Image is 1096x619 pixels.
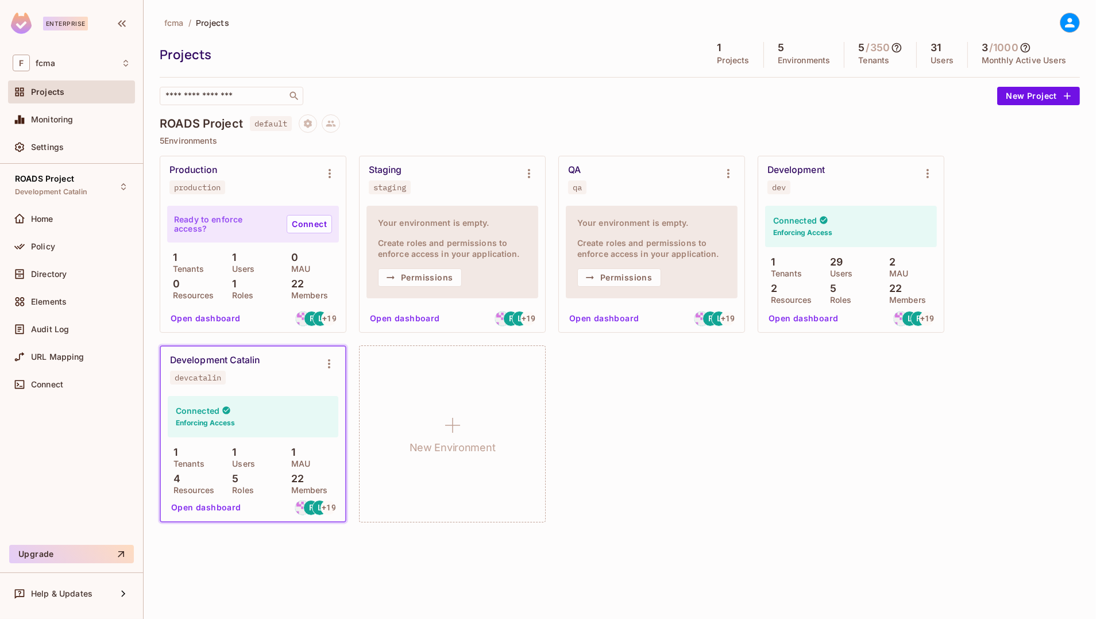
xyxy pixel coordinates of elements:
[31,270,67,279] span: Directory
[378,268,462,287] button: Permissions
[226,447,236,458] p: 1
[285,278,304,290] p: 22
[509,314,514,322] span: R
[285,291,328,300] p: Members
[577,268,661,287] button: Permissions
[170,355,260,366] div: Development Catalin
[226,459,255,468] p: Users
[36,59,55,68] span: Workspace: fcma
[883,295,926,305] p: Members
[920,314,934,322] span: + 19
[717,42,721,53] h5: 1
[767,164,825,176] div: Development
[573,183,582,192] div: qa
[285,252,298,263] p: 0
[721,314,735,322] span: + 19
[188,17,191,28] li: /
[764,309,843,328] button: Open dashboard
[176,418,235,428] h6: Enforcing Access
[765,269,802,278] p: Tenants
[997,87,1080,105] button: New Project
[373,183,406,192] div: staging
[285,459,310,468] p: MAU
[378,237,527,259] h4: Create roles and permissions to enforce access in your application.
[174,215,277,233] p: Ready to enforce access?
[318,352,341,375] button: Environment settings
[31,214,53,224] span: Home
[31,242,55,251] span: Policy
[164,17,184,28] span: fcma
[708,314,713,322] span: R
[285,447,295,458] p: 1
[43,17,88,30] div: Enterprise
[168,459,204,468] p: Tenants
[31,87,64,97] span: Projects
[167,252,177,263] p: 1
[908,314,912,322] span: L
[226,291,254,300] p: Roles
[931,42,941,53] h5: 31
[285,486,328,495] p: Members
[369,164,402,176] div: Staging
[518,162,541,185] button: Environment settings
[160,117,243,130] h4: ROADS Project
[410,439,496,456] h1: New Environment
[577,217,726,228] h4: Your environment is empty.
[577,237,726,259] h4: Create roles and permissions to enforce access in your application.
[717,56,749,65] p: Projects
[31,143,64,152] span: Settings
[174,183,221,192] div: production
[894,312,908,326] img: catalin.tomescu@e-farmcredit.com
[31,589,92,598] span: Help & Updates
[226,252,236,263] p: 1
[310,314,315,322] span: R
[15,174,74,183] span: ROADS Project
[824,295,852,305] p: Roles
[522,314,535,322] span: + 19
[858,42,865,53] h5: 5
[318,503,322,512] span: L
[296,312,310,326] img: catalin.tomescu@e-farmcredit.com
[883,269,908,278] p: MAU
[9,545,134,563] button: Upgrade
[285,264,310,274] p: MAU
[858,56,889,65] p: Tenants
[226,473,238,485] p: 5
[773,228,832,238] h6: Enforcing Access
[168,486,214,495] p: Resources
[176,405,219,416] h4: Connected
[31,115,74,124] span: Monitoring
[866,42,890,53] h5: / 350
[167,278,180,290] p: 0
[883,256,896,268] p: 2
[167,291,214,300] p: Resources
[318,314,323,322] span: L
[168,473,180,485] p: 4
[166,309,245,328] button: Open dashboard
[175,373,221,382] div: devcatalin
[989,42,1018,53] h5: / 1000
[226,278,236,290] p: 1
[518,314,522,322] span: L
[31,325,69,334] span: Audit Log
[378,217,527,228] h4: Your environment is empty.
[226,486,254,495] p: Roles
[287,215,332,233] a: Connect
[694,312,709,326] img: catalin.tomescu@e-farmcredit.com
[167,264,204,274] p: Tenants
[13,55,30,71] span: F
[778,56,831,65] p: Environments
[226,264,255,274] p: Users
[773,215,817,226] h4: Connected
[778,42,784,53] h5: 5
[168,447,177,458] p: 1
[318,162,341,185] button: Environment settings
[250,116,292,131] span: default
[167,498,246,517] button: Open dashboard
[160,46,697,63] div: Projects
[31,380,63,389] span: Connect
[31,297,67,306] span: Elements
[309,503,314,512] span: R
[765,256,775,268] p: 1
[565,309,644,328] button: Open dashboard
